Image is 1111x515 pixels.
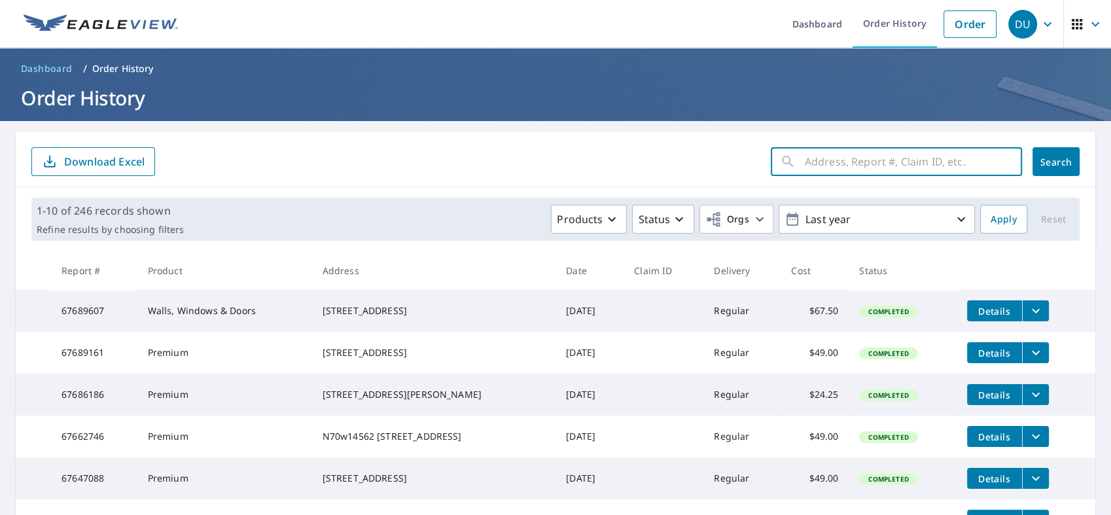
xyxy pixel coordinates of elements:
th: Cost [781,251,849,290]
button: Last year [779,205,975,234]
p: Status [638,211,670,227]
a: Order [943,10,996,38]
img: EV Logo [24,14,178,34]
span: Dashboard [21,62,73,75]
div: N70w14562 [STREET_ADDRESS] [323,430,546,443]
span: Apply [991,211,1017,228]
div: DU [1008,10,1037,39]
span: Search [1043,156,1069,168]
td: Regular [703,457,781,499]
p: Order History [92,62,154,75]
td: Premium [137,332,312,374]
span: Completed [860,433,916,442]
td: 67686186 [51,374,137,416]
button: detailsBtn-67662746 [967,426,1022,447]
p: Products [557,211,603,227]
span: Details [975,305,1014,317]
th: Status [849,251,956,290]
li: / [83,61,87,77]
td: Premium [137,416,312,457]
td: Regular [703,290,781,332]
th: Address [312,251,556,290]
button: filesDropdownBtn-67662746 [1022,426,1049,447]
button: Search [1032,147,1080,176]
button: Apply [980,205,1027,234]
td: Premium [137,374,312,416]
th: Delivery [703,251,781,290]
button: Orgs [699,205,773,234]
td: Walls, Windows & Doors [137,290,312,332]
h1: Order History [16,84,1095,111]
td: $49.00 [781,457,849,499]
span: Completed [860,349,916,358]
td: Premium [137,457,312,499]
p: Refine results by choosing filters [37,224,184,236]
span: Details [975,347,1014,359]
td: $24.25 [781,374,849,416]
span: Orgs [705,211,749,228]
td: $67.50 [781,290,849,332]
button: filesDropdownBtn-67689607 [1022,300,1049,321]
p: Download Excel [64,154,145,169]
span: Completed [860,474,916,484]
div: [STREET_ADDRESS] [323,346,546,359]
button: detailsBtn-67686186 [967,384,1022,405]
th: Report # [51,251,137,290]
div: [STREET_ADDRESS] [323,304,546,317]
td: [DATE] [555,457,624,499]
a: Dashboard [16,58,78,79]
th: Claim ID [624,251,703,290]
button: detailsBtn-67647088 [967,468,1022,489]
p: 1-10 of 246 records shown [37,203,184,219]
button: filesDropdownBtn-67647088 [1022,468,1049,489]
button: Download Excel [31,147,155,176]
span: Details [975,472,1014,485]
td: Regular [703,374,781,416]
th: Product [137,251,312,290]
td: 67662746 [51,416,137,457]
button: filesDropdownBtn-67686186 [1022,384,1049,405]
div: [STREET_ADDRESS] [323,472,546,485]
button: filesDropdownBtn-67689161 [1022,342,1049,363]
td: [DATE] [555,374,624,416]
nav: breadcrumb [16,58,1095,79]
td: Regular [703,416,781,457]
td: Regular [703,332,781,374]
td: [DATE] [555,332,624,374]
span: Details [975,389,1014,401]
td: [DATE] [555,416,624,457]
td: 67689161 [51,332,137,374]
td: $49.00 [781,332,849,374]
button: detailsBtn-67689607 [967,300,1022,321]
th: Date [555,251,624,290]
p: Last year [800,208,953,231]
td: [DATE] [555,290,624,332]
div: [STREET_ADDRESS][PERSON_NAME] [323,388,546,401]
button: Products [551,205,627,234]
span: Completed [860,307,916,316]
td: 67689607 [51,290,137,332]
span: Details [975,431,1014,443]
td: 67647088 [51,457,137,499]
input: Address, Report #, Claim ID, etc. [805,143,1022,180]
button: Status [632,205,694,234]
button: detailsBtn-67689161 [967,342,1022,363]
span: Completed [860,391,916,400]
td: $49.00 [781,416,849,457]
